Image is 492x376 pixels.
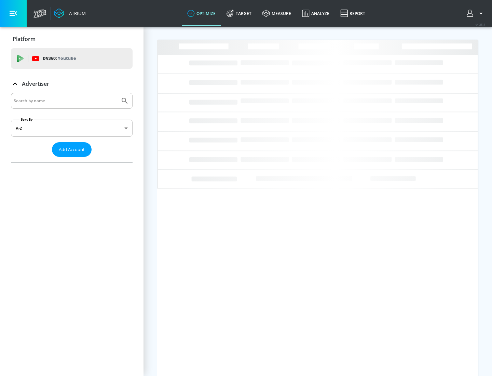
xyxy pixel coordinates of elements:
[11,74,133,93] div: Advertiser
[13,35,36,43] p: Platform
[22,80,49,88] p: Advertiser
[54,8,86,18] a: Atrium
[19,117,34,122] label: Sort By
[59,146,85,153] span: Add Account
[11,157,133,162] nav: list of Advertiser
[257,1,297,26] a: measure
[11,93,133,162] div: Advertiser
[11,29,133,49] div: Platform
[58,55,76,62] p: Youtube
[335,1,371,26] a: Report
[52,142,92,157] button: Add Account
[221,1,257,26] a: Target
[11,120,133,137] div: A-Z
[476,23,485,26] span: v 4.25.4
[11,48,133,69] div: DV360: Youtube
[14,96,117,105] input: Search by name
[43,55,76,62] p: DV360:
[297,1,335,26] a: Analyze
[182,1,221,26] a: optimize
[66,10,86,16] div: Atrium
